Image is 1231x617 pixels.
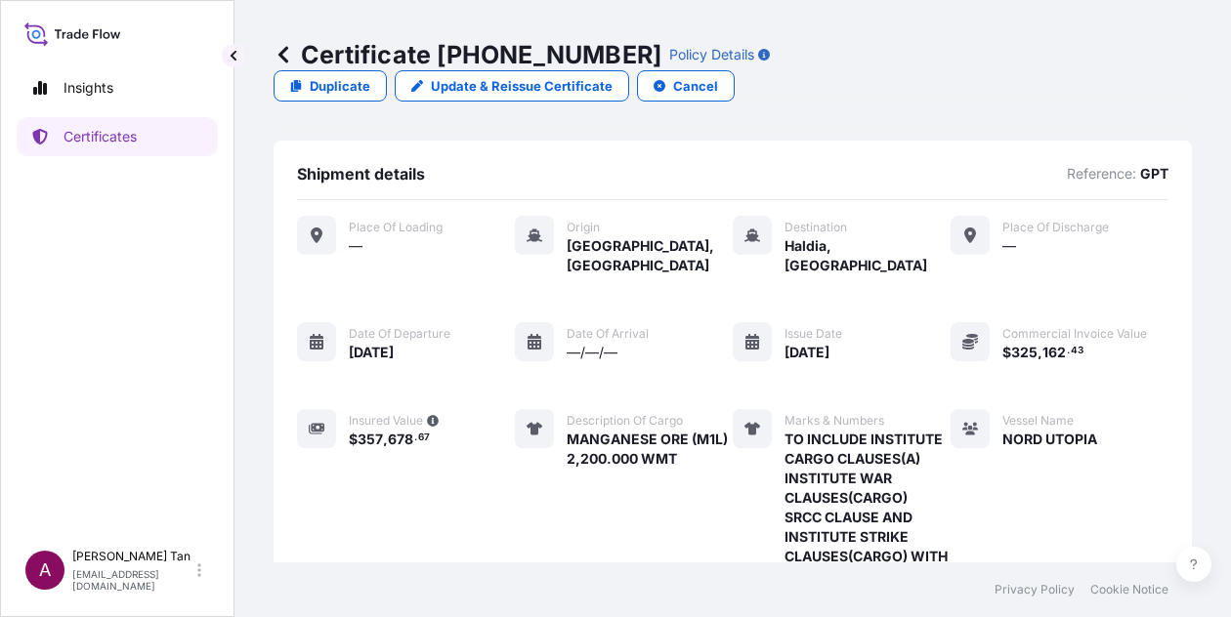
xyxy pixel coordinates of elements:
a: Update & Reissue Certificate [395,70,629,102]
span: A [39,560,51,580]
span: Insured Value [349,413,423,429]
span: [GEOGRAPHIC_DATA], [GEOGRAPHIC_DATA] [567,236,733,275]
p: [PERSON_NAME] Tan [72,549,193,564]
span: Origin [567,220,600,235]
span: Commercial Invoice Value [1002,326,1147,342]
span: 43 [1071,348,1083,354]
span: MANGANESE ORE (M1L) 2,200.000 WMT [567,430,728,469]
a: Certificates [17,117,218,156]
span: Description of cargo [567,413,683,429]
p: GPT [1140,164,1168,184]
span: [DATE] [785,343,829,362]
a: Duplicate [274,70,387,102]
span: 357 [358,432,383,446]
span: 67 [418,434,430,441]
p: Reference: [1067,164,1136,184]
span: 325 [1011,346,1038,359]
p: Policy Details [669,45,754,64]
span: Date of departure [349,326,450,342]
span: 162 [1042,346,1066,359]
span: — [349,236,362,256]
span: NORD UTOPIA [1002,430,1097,449]
span: Destination [785,220,847,235]
p: Update & Reissue Certificate [431,76,613,96]
a: Cookie Notice [1090,582,1168,597]
span: Place of Loading [349,220,443,235]
span: Place of discharge [1002,220,1109,235]
a: Privacy Policy [995,582,1075,597]
span: $ [349,432,358,446]
p: Cancel [673,76,718,96]
span: Issue Date [785,326,842,342]
span: 678 [388,432,413,446]
span: Date of arrival [567,326,649,342]
span: $ [1002,346,1011,359]
span: Marks & Numbers [785,413,884,429]
span: . [414,434,417,441]
p: Certificates [64,127,137,146]
span: Shipment details [297,164,425,184]
span: . [1067,348,1070,354]
span: Haldia, [GEOGRAPHIC_DATA] [785,236,951,275]
p: Duplicate [310,76,370,96]
span: , [383,432,388,446]
span: — [1002,236,1016,256]
span: , [1038,346,1042,359]
button: Cancel [637,70,735,102]
a: Insights [17,68,218,107]
p: Insights [64,78,113,98]
p: Certificate [PHONE_NUMBER] [274,39,661,70]
span: —/—/— [567,343,617,362]
p: [EMAIL_ADDRESS][DOMAIN_NAME] [72,568,193,592]
span: Vessel Name [1002,413,1074,429]
span: [DATE] [349,343,394,362]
